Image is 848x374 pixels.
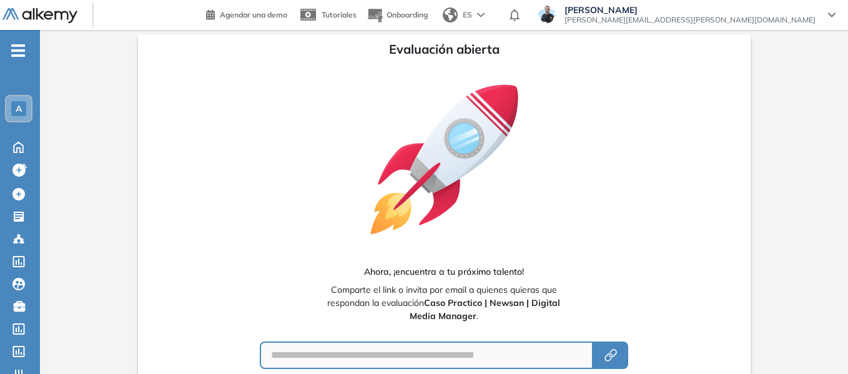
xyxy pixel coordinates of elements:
i: - [11,49,25,52]
span: [PERSON_NAME] [565,5,816,15]
span: A [16,104,22,114]
a: Agendar una demo [206,6,287,21]
img: Logo [2,8,77,24]
span: Onboarding [387,10,428,19]
div: Widget de chat [786,314,848,374]
b: Caso Practico | Newsan | Digital Media Manager [410,297,561,322]
span: Comparte el link o invita por email a quienes quieras que respondan la evaluación . [317,283,571,323]
span: Evaluación abierta [389,40,500,59]
img: arrow [477,12,485,17]
button: Onboarding [367,2,428,29]
iframe: Chat Widget [786,314,848,374]
span: [PERSON_NAME][EMAIL_ADDRESS][PERSON_NAME][DOMAIN_NAME] [565,15,816,25]
span: Tutoriales [322,10,357,19]
img: world [443,7,458,22]
span: ES [463,9,472,21]
span: Agendar una demo [220,10,287,19]
span: Ahora, ¡encuentra a tu próximo talento! [364,265,524,278]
